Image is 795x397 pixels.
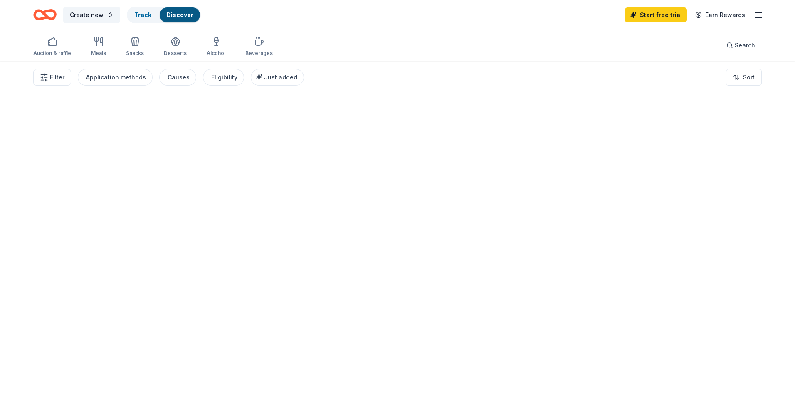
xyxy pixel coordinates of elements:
button: Snacks [126,33,144,61]
button: Auction & raffle [33,33,71,61]
button: Desserts [164,33,187,61]
a: Earn Rewards [690,7,750,22]
div: Auction & raffle [33,50,71,57]
a: Home [33,5,57,25]
div: Beverages [245,50,273,57]
span: Just added [264,74,297,81]
button: Just added [251,69,304,86]
button: Search [720,37,762,54]
div: Alcohol [207,50,225,57]
a: Discover [166,11,193,18]
button: Causes [159,69,196,86]
button: Application methods [78,69,153,86]
span: Create new [70,10,104,20]
span: Search [735,40,755,50]
a: Start free trial [625,7,687,22]
button: Sort [726,69,762,86]
div: Application methods [86,72,146,82]
button: Beverages [245,33,273,61]
button: TrackDiscover [127,7,201,23]
span: Sort [743,72,755,82]
div: Eligibility [211,72,237,82]
div: Meals [91,50,106,57]
button: Alcohol [207,33,225,61]
button: Filter [33,69,71,86]
a: Track [134,11,151,18]
button: Create new [63,7,120,23]
div: Causes [168,72,190,82]
span: Filter [50,72,64,82]
div: Snacks [126,50,144,57]
button: Meals [91,33,106,61]
div: Desserts [164,50,187,57]
button: Eligibility [203,69,244,86]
